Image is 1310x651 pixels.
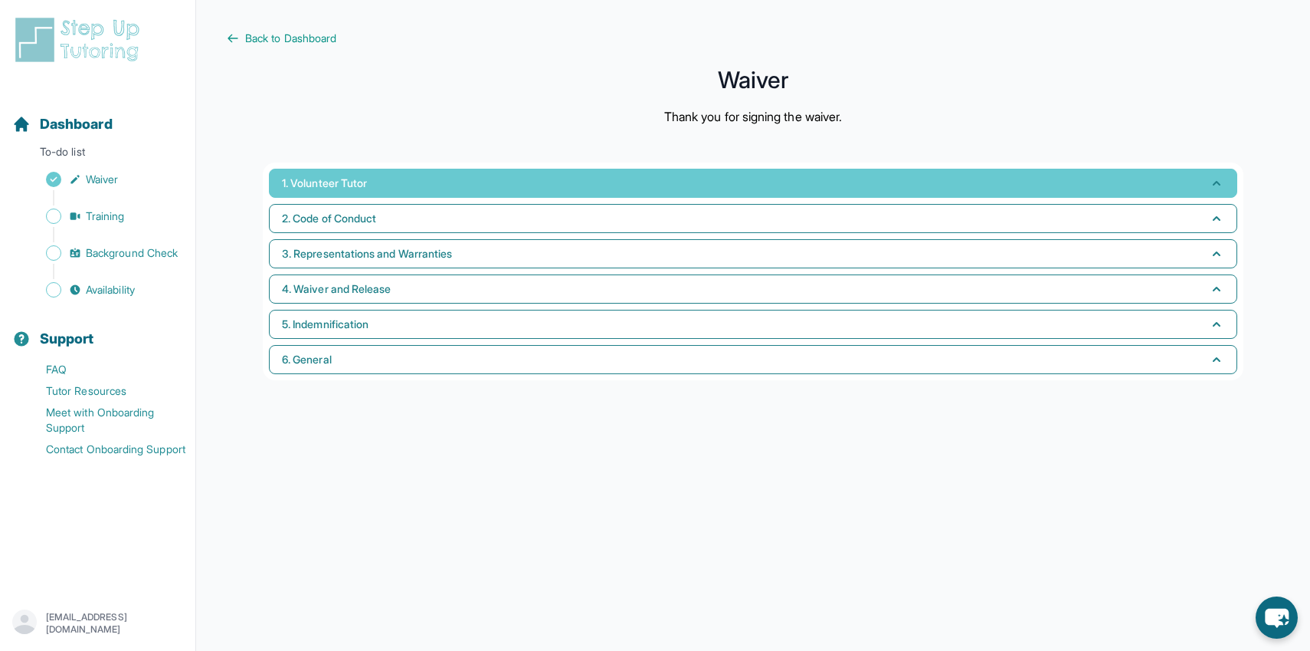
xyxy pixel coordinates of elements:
p: Thank you for signing the waiver. [664,107,842,126]
a: Waiver [12,169,195,190]
img: logo [12,15,149,64]
span: Availability [86,282,135,298]
span: Background Check [86,245,178,261]
button: 6. General [269,345,1237,374]
button: 4. Waiver and Release [269,275,1237,304]
span: Dashboard [40,113,113,135]
a: Background Check [12,242,195,264]
p: [EMAIL_ADDRESS][DOMAIN_NAME] [46,611,183,636]
span: 2. Code of Conduct [282,211,376,226]
span: 3. Representations and Warranties [282,246,452,261]
a: Dashboard [12,113,113,135]
span: 4. Waiver and Release [282,281,391,297]
a: Tutor Resources [12,380,195,402]
span: Training [86,209,125,224]
span: Waiver [86,172,118,187]
button: [EMAIL_ADDRESS][DOMAIN_NAME] [12,610,183,637]
button: 1. Volunteer Tutor [269,169,1237,198]
h1: Waiver [227,71,1279,89]
button: chat-button [1256,597,1298,639]
button: 2. Code of Conduct [269,204,1237,233]
span: 5. Indemnification [282,317,368,332]
button: Support [6,304,189,356]
button: 5. Indemnification [269,310,1237,339]
button: Dashboard [6,89,189,141]
span: Back to Dashboard [245,31,336,46]
a: Contact Onboarding Support [12,439,195,460]
span: Support [40,328,94,350]
a: Back to Dashboard [227,31,1279,46]
span: 6. General [282,352,332,367]
a: Availability [12,279,195,301]
a: Training [12,205,195,227]
p: To-do list [6,144,189,166]
a: FAQ [12,359,195,380]
span: 1. Volunteer Tutor [282,176,367,191]
a: Meet with Onboarding Support [12,402,195,439]
button: 3. Representations and Warranties [269,239,1237,268]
